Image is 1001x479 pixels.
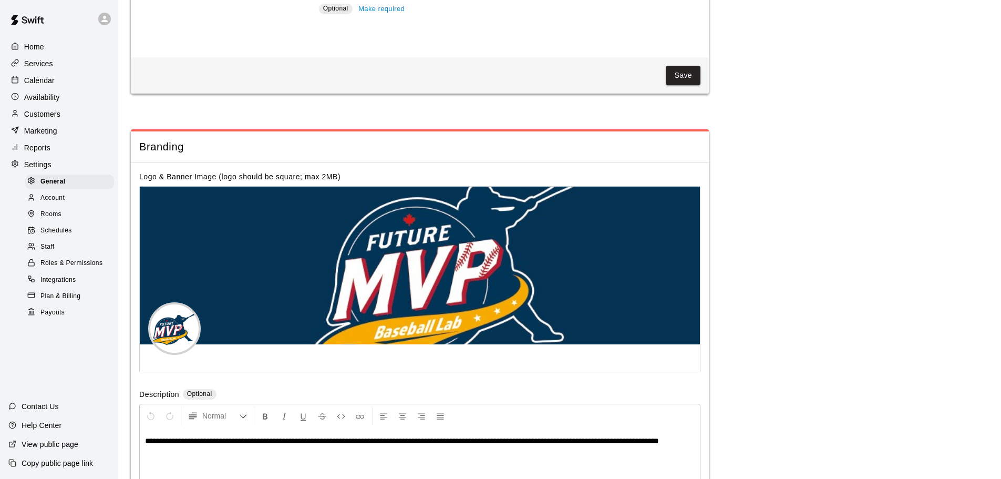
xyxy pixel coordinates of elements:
span: General [40,177,66,187]
a: Schedules [25,223,118,239]
div: Plan & Billing [25,289,114,304]
a: Availability [8,89,110,105]
div: Roles & Permissions [25,256,114,271]
span: Optional [187,390,212,398]
label: Logo & Banner Image (logo should be square; max 2MB) [139,172,340,181]
a: Plan & Billing [25,288,118,304]
span: Branding [139,140,700,154]
p: Copy public page link [22,458,93,468]
button: Right Align [412,406,430,425]
a: Customers [8,106,110,122]
span: Normal [202,411,239,421]
span: Roles & Permissions [40,258,102,269]
button: Format Italics [275,406,293,425]
span: Account [40,193,65,203]
p: Services [24,58,53,69]
div: General [25,175,114,189]
a: Account [25,190,118,206]
div: Staff [25,240,114,254]
div: Schedules [25,223,114,238]
button: Center Align [394,406,411,425]
button: Redo [161,406,179,425]
p: View public page [22,439,78,450]
button: Save [666,66,700,85]
button: Make required [356,1,407,17]
a: General [25,174,118,190]
p: Availability [24,92,60,103]
p: Reports [24,142,50,153]
a: Marketing [8,123,110,139]
a: Payouts [25,304,118,321]
span: Schedules [40,226,72,236]
a: Rooms [25,207,118,223]
a: Roles & Permissions [25,256,118,272]
button: Format Underline [294,406,312,425]
a: Calendar [8,73,110,88]
a: Settings [8,157,110,172]
a: Staff [25,239,118,256]
p: Home [24,42,44,52]
div: Payouts [25,305,114,320]
button: Left Align [375,406,393,425]
div: Account [25,191,114,206]
button: Format Bold [256,406,274,425]
span: Integrations [40,275,76,286]
button: Justify Align [431,406,449,425]
p: Marketing [24,126,57,136]
span: Plan & Billing [40,291,80,302]
span: Optional [323,5,348,12]
p: Contact Us [22,401,59,412]
a: Home [8,39,110,55]
label: Description [139,389,179,401]
button: Insert Code [332,406,350,425]
button: Formatting Options [183,406,252,425]
div: Integrations [25,273,114,288]
p: Settings [24,159,51,170]
a: Reports [8,140,110,156]
p: Calendar [24,75,55,86]
span: Staff [40,242,54,252]
span: Rooms [40,209,61,220]
p: Help Center [22,420,61,431]
a: Integrations [25,272,118,288]
div: Rooms [25,207,114,222]
button: Insert Link [351,406,369,425]
button: Format Strikethrough [313,406,331,425]
a: Services [8,56,110,72]
p: Customers [24,109,60,119]
button: Undo [142,406,160,425]
span: Payouts [40,308,65,318]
